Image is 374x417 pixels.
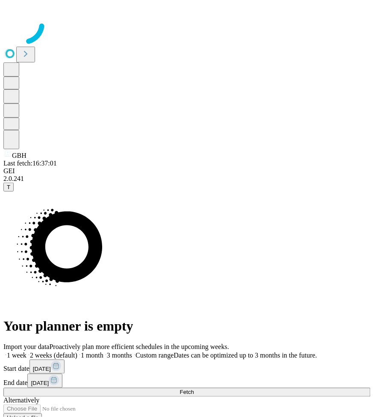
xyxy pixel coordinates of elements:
[12,152,27,159] span: GBH
[29,360,65,374] button: [DATE]
[7,184,10,190] span: T
[50,343,229,351] span: Proactively plan more efficient schedules in the upcoming weeks.
[30,352,77,359] span: 2 weeks (default)
[3,167,371,175] div: GEI
[7,352,27,359] span: 1 week
[3,343,50,351] span: Import your data
[3,374,371,388] div: End date
[3,397,39,404] span: Alternatively
[107,352,132,359] span: 3 months
[3,318,371,334] h1: Your planner is empty
[3,360,371,374] div: Start date
[81,352,103,359] span: 1 month
[135,352,174,359] span: Custom range
[3,183,14,192] button: T
[27,374,62,388] button: [DATE]
[3,175,371,183] div: 2.0.241
[174,352,317,359] span: Dates can be optimized up to 3 months in the future.
[31,380,49,387] span: [DATE]
[3,388,371,397] button: Fetch
[3,160,57,167] span: Last fetch: 16:37:01
[33,366,51,373] span: [DATE]
[180,389,194,396] span: Fetch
